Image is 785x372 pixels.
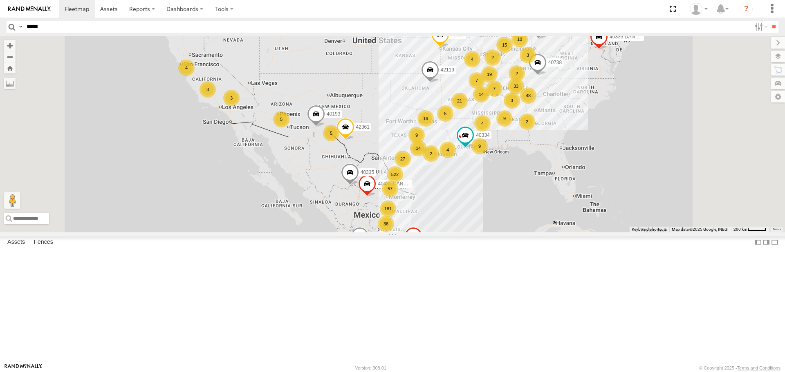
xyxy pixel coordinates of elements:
label: Assets [3,237,29,248]
button: Map Scale: 200 km per 42 pixels [731,227,769,232]
label: Measure [4,78,16,89]
label: Search Query [17,21,24,33]
div: 27 [395,151,411,167]
div: 21 [451,93,468,109]
img: rand-logo.svg [8,6,51,12]
div: 4 [464,51,480,67]
div: Caseta Laredo TX [687,3,711,15]
button: Zoom in [4,40,16,51]
div: 19 [481,66,498,82]
div: 5 [323,125,339,141]
div: © Copyright 2025 - [699,365,781,370]
label: Dock Summary Table to the Left [754,236,762,248]
span: 40335 DAÑADO [610,34,646,40]
div: 2 [519,114,535,130]
div: 10 [511,31,528,47]
span: 200 km [733,227,747,232]
div: 4 [474,115,491,131]
div: 7 [486,80,502,97]
label: Hide Summary Table [771,236,779,248]
div: 522 [387,166,403,183]
label: Dock Summary Table to the Right [762,236,770,248]
div: 48 [520,87,536,104]
span: 42361 [356,125,370,130]
button: Zoom Home [4,62,16,74]
div: 36 [378,216,394,232]
div: 57 [382,180,398,197]
span: 42119 [441,67,454,73]
div: 14 [473,86,489,102]
div: 9 [496,110,513,127]
span: 40193 [327,111,340,117]
a: Terms (opens in new tab) [773,227,781,231]
span: 40334 [476,132,489,138]
span: 40432 DAÑADO [378,181,414,187]
span: Map data ©2025 Google, INEGI [672,227,729,232]
div: 33 [508,78,524,94]
div: 2 [484,49,501,66]
div: 7 [469,72,485,89]
label: Map Settings [771,91,785,102]
div: 4 [178,60,195,76]
div: 15 [496,37,513,53]
div: Version: 308.01 [355,365,386,370]
label: Fences [30,237,57,248]
div: 9 [408,127,425,143]
div: 181 [380,200,396,217]
div: 16 [417,110,434,127]
span: 40335 [361,169,374,175]
div: 2 [509,65,525,82]
div: 3 [520,47,536,63]
span: 40738 [548,60,562,65]
button: Keyboard shortcuts [632,227,667,232]
a: Visit our Website [4,364,42,372]
div: 5 [437,105,453,122]
button: Drag Pegman onto the map to open Street View [4,192,20,209]
a: Terms and Conditions [737,365,781,370]
div: 9 [471,138,488,154]
label: Search Filter Options [751,21,769,33]
div: 3 [200,81,216,98]
div: 5 [273,111,289,127]
button: Zoom out [4,51,16,62]
i: ? [740,2,753,16]
div: 4 [440,142,456,158]
div: 2 [423,145,439,162]
div: 14 [410,140,426,156]
div: 3 [504,92,520,109]
div: 3 [223,90,240,106]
